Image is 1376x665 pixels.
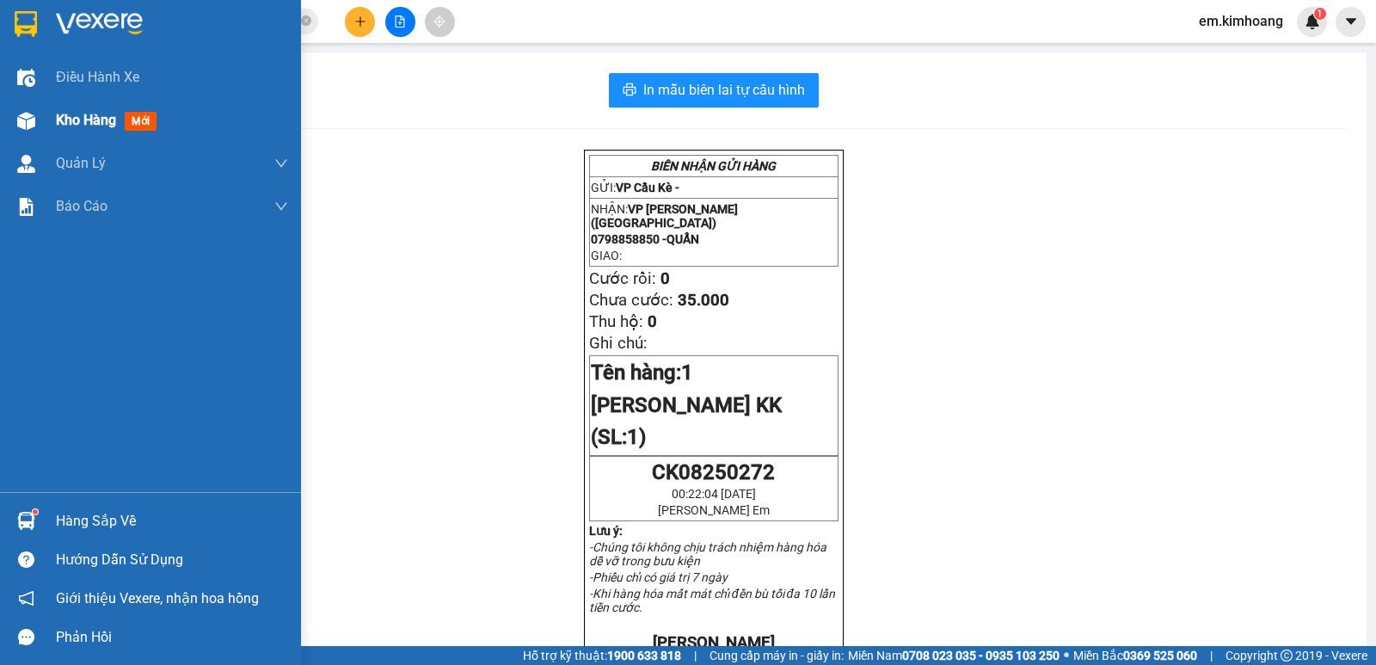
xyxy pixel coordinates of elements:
span: QUẨN [92,93,129,109]
span: VP Cầu Kè - [616,181,679,194]
span: 0798858850 - [591,232,699,246]
span: Miền Bắc [1073,646,1197,665]
button: printerIn mẫu biên lai tự cấu hình [609,73,819,108]
span: Tên hàng: [591,360,782,449]
span: | [694,646,697,665]
em: -Khi hàng hóa mất mát chỉ đền bù tối đa 10 lần tiền cước. [589,587,836,614]
span: Kho hàng [56,112,116,128]
strong: Lưu ý: [589,524,623,538]
span: question-circle [18,551,34,568]
p: GỬI: [7,34,251,50]
strong: 0369 525 060 [1123,649,1197,662]
img: solution-icon [17,198,35,216]
span: VP Cầu Kè - [35,34,107,50]
span: Chưa cước: [589,291,673,310]
span: 0798858850 - [7,93,129,109]
sup: 1 [1314,8,1326,20]
em: -Phiếu chỉ có giá trị 7 ngày [589,570,728,584]
p: NHẬN: [591,202,837,230]
span: down [274,200,288,213]
span: VP [PERSON_NAME] ([GEOGRAPHIC_DATA]) [591,202,738,230]
span: Giới thiệu Vexere, nhận hoa hồng [56,588,259,609]
span: Cung cấp máy in - giấy in: [709,646,844,665]
div: Hướng dẫn sử dụng [56,547,288,573]
img: warehouse-icon [17,69,35,87]
span: close-circle [301,15,311,26]
img: warehouse-icon [17,155,35,173]
img: warehouse-icon [17,112,35,130]
button: aim [425,7,455,37]
p: GỬI: [591,181,837,194]
strong: [PERSON_NAME] [653,633,775,652]
span: Cước rồi: [589,269,656,288]
span: printer [623,83,636,99]
img: warehouse-icon [17,512,35,530]
span: file-add [394,15,406,28]
span: aim [433,15,445,28]
strong: BIÊN NHẬN GỬI HÀNG [651,159,776,173]
span: Hỗ trợ kỹ thuật: [523,646,681,665]
button: plus [345,7,375,37]
sup: 1 [33,509,38,514]
strong: BIÊN NHẬN GỬI HÀNG [58,9,200,26]
span: em.kimhoang [1185,10,1297,32]
span: Thu hộ: [589,312,643,331]
span: | [1210,646,1213,665]
span: Miền Nam [848,646,1060,665]
span: In mẫu biên lai tự cấu hình [643,79,805,101]
p: NHẬN: [7,58,251,90]
span: 00:22:04 [DATE] [672,487,756,501]
span: 1 [PERSON_NAME] KK (SL: [591,360,782,449]
span: down [274,157,288,170]
span: VP [PERSON_NAME] ([GEOGRAPHIC_DATA]) [7,58,173,90]
img: logo-vxr [15,11,37,37]
strong: 0708 023 035 - 0935 103 250 [902,649,1060,662]
span: notification [18,590,34,607]
button: file-add [385,7,415,37]
span: CK08250272 [652,460,775,484]
em: -Chúng tôi không chịu trách nhiệm hàng hóa dễ vỡ trong bưu kiện [589,540,826,568]
strong: 1900 633 818 [607,649,681,662]
span: 35.000 [678,291,729,310]
span: plus [354,15,366,28]
span: copyright [1281,650,1293,662]
span: Báo cáo [56,195,107,217]
span: 1 [1317,8,1323,20]
div: Phản hồi [56,625,288,650]
div: Hàng sắp về [56,508,288,534]
span: GIAO: [591,249,622,262]
span: [PERSON_NAME] Em [658,503,770,517]
button: caret-down [1336,7,1366,37]
span: 1) [627,425,646,449]
span: message [18,629,34,645]
span: close-circle [301,14,311,30]
span: ⚪️ [1064,652,1069,659]
span: Ghi chú: [589,334,648,353]
span: QUẨN [666,232,699,246]
span: GIAO: [7,112,41,128]
span: 0 [660,269,670,288]
span: Điều hành xe [56,66,139,88]
span: mới [125,112,157,131]
span: 0 [648,312,657,331]
span: caret-down [1343,14,1359,29]
span: Quản Lý [56,152,106,174]
img: icon-new-feature [1305,14,1320,29]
